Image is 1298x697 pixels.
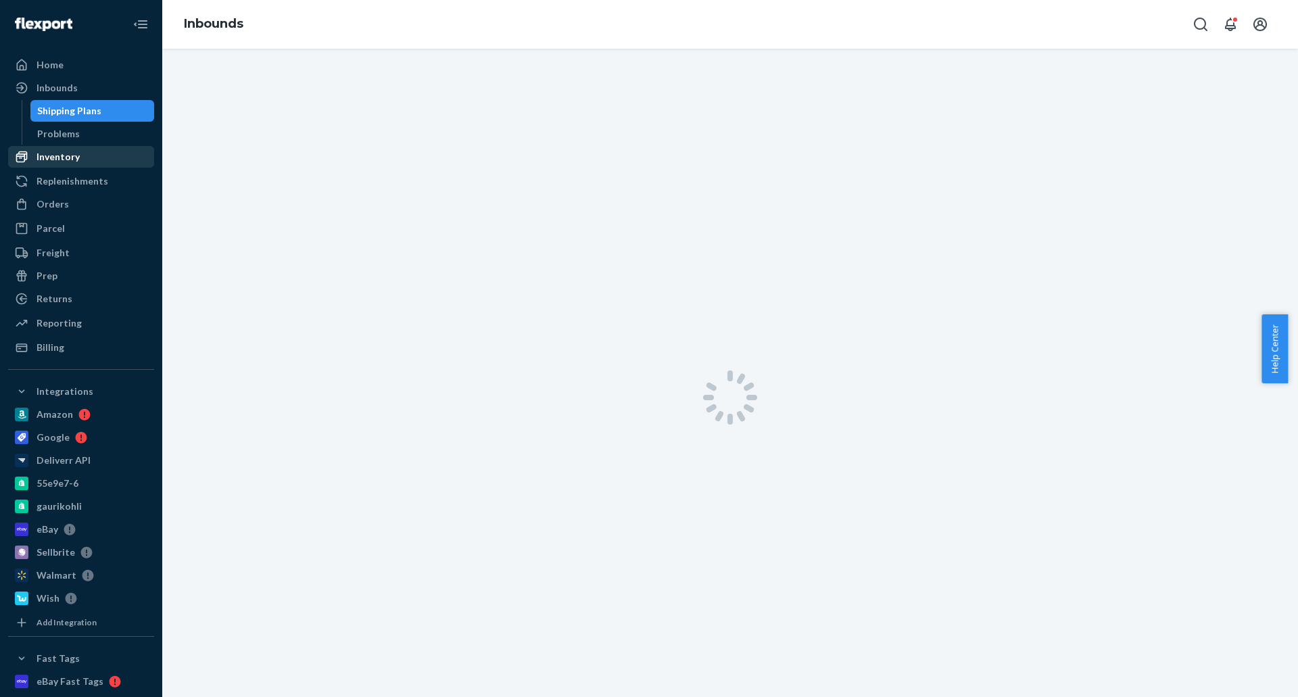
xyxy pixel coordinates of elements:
[15,18,72,31] img: Flexport logo
[8,671,154,692] a: eBay Fast Tags
[8,288,154,310] a: Returns
[8,615,154,631] a: Add Integration
[37,104,101,118] div: Shipping Plans
[173,5,254,44] ol: breadcrumbs
[8,193,154,215] a: Orders
[8,54,154,76] a: Home
[37,592,59,605] div: Wish
[8,496,154,517] a: gaurikohli
[8,312,154,334] a: Reporting
[1187,11,1214,38] button: Open Search Box
[8,450,154,471] a: Deliverr API
[8,218,154,239] a: Parcel
[8,265,154,287] a: Prep
[8,519,154,540] a: eBay
[8,473,154,494] a: 55e9e7-6
[37,197,69,211] div: Orders
[37,81,78,95] div: Inbounds
[37,431,70,444] div: Google
[37,385,93,398] div: Integrations
[37,174,108,188] div: Replenishments
[37,546,75,559] div: Sellbrite
[8,381,154,402] button: Integrations
[37,523,58,536] div: eBay
[37,341,64,354] div: Billing
[1261,314,1288,383] button: Help Center
[37,58,64,72] div: Home
[8,170,154,192] a: Replenishments
[37,408,73,421] div: Amazon
[37,652,80,665] div: Fast Tags
[37,569,76,582] div: Walmart
[37,150,80,164] div: Inventory
[37,477,78,490] div: 55e9e7-6
[37,246,70,260] div: Freight
[8,648,154,669] button: Fast Tags
[1247,11,1274,38] button: Open account menu
[127,11,154,38] button: Close Navigation
[37,675,103,688] div: eBay Fast Tags
[184,16,243,31] a: Inbounds
[8,242,154,264] a: Freight
[30,100,155,122] a: Shipping Plans
[8,77,154,99] a: Inbounds
[1217,11,1244,38] button: Open notifications
[37,316,82,330] div: Reporting
[8,337,154,358] a: Billing
[8,404,154,425] a: Amazon
[8,146,154,168] a: Inventory
[8,427,154,448] a: Google
[37,454,91,467] div: Deliverr API
[30,123,155,145] a: Problems
[37,500,82,513] div: gaurikohli
[8,564,154,586] a: Walmart
[37,617,97,628] div: Add Integration
[37,292,72,306] div: Returns
[8,587,154,609] a: Wish
[37,127,80,141] div: Problems
[8,542,154,563] a: Sellbrite
[37,269,57,283] div: Prep
[37,222,65,235] div: Parcel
